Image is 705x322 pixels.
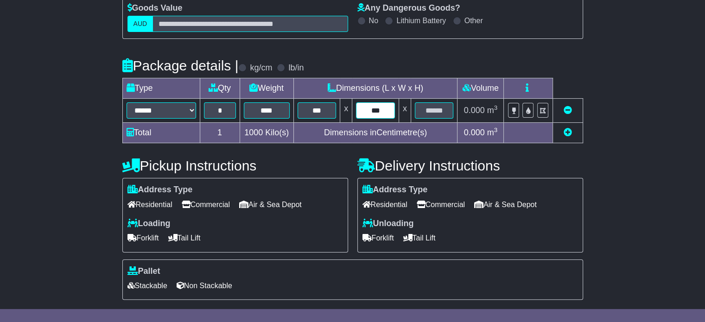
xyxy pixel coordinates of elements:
span: Residential [362,197,407,212]
span: m [487,106,498,115]
label: Address Type [127,185,193,195]
span: Air & Sea Depot [474,197,537,212]
label: Loading [127,219,171,229]
span: Residential [127,197,172,212]
td: x [340,99,352,123]
label: Pallet [127,266,160,277]
label: kg/cm [250,63,272,73]
span: Forklift [127,231,159,245]
label: Unloading [362,219,414,229]
td: Dimensions in Centimetre(s) [293,123,457,143]
label: Other [464,16,483,25]
span: Forklift [362,231,394,245]
h4: Pickup Instructions [122,158,348,173]
span: Commercial [182,197,230,212]
span: m [487,128,498,137]
h4: Delivery Instructions [357,158,583,173]
span: 0.000 [464,128,485,137]
h4: Package details | [122,58,239,73]
label: AUD [127,16,153,32]
td: Qty [200,78,240,99]
td: Kilo(s) [240,123,293,143]
span: Stackable [127,278,167,293]
label: Any Dangerous Goods? [357,3,460,13]
a: Add new item [564,128,572,137]
td: Type [122,78,200,99]
span: 1000 [244,128,263,137]
td: Weight [240,78,293,99]
sup: 3 [494,104,498,111]
span: 0.000 [464,106,485,115]
td: Total [122,123,200,143]
span: Tail Lift [403,231,436,245]
label: Address Type [362,185,428,195]
span: Commercial [417,197,465,212]
label: Goods Value [127,3,183,13]
td: x [399,99,411,123]
td: Dimensions (L x W x H) [293,78,457,99]
label: lb/in [288,63,304,73]
a: Remove this item [564,106,572,115]
td: Volume [457,78,504,99]
sup: 3 [494,126,498,133]
label: No [369,16,378,25]
label: Lithium Battery [396,16,446,25]
span: Non Stackable [177,278,232,293]
span: Air & Sea Depot [239,197,302,212]
span: Tail Lift [168,231,201,245]
td: 1 [200,123,240,143]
